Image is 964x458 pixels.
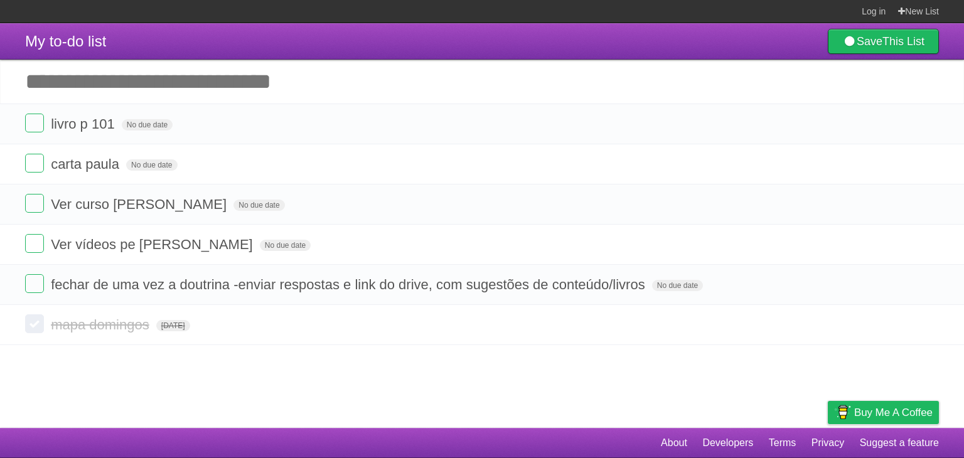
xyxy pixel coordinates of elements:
[828,401,939,424] a: Buy me a coffee
[51,237,256,252] span: Ver vídeos pe [PERSON_NAME]
[25,114,44,132] label: Done
[769,431,796,455] a: Terms
[51,116,118,132] span: livro p 101
[233,200,284,211] span: No due date
[702,431,753,455] a: Developers
[811,431,844,455] a: Privacy
[156,320,190,331] span: [DATE]
[854,402,933,423] span: Buy me a coffee
[25,274,44,293] label: Done
[51,196,230,212] span: Ver curso [PERSON_NAME]
[25,194,44,213] label: Done
[25,154,44,173] label: Done
[25,234,44,253] label: Done
[828,29,939,54] a: SaveThis List
[25,33,106,50] span: My to-do list
[652,280,703,291] span: No due date
[860,431,939,455] a: Suggest a feature
[51,156,122,172] span: carta paula
[25,314,44,333] label: Done
[51,317,153,333] span: mapa domingos
[882,35,924,48] b: This List
[661,431,687,455] a: About
[122,119,173,130] span: No due date
[834,402,851,423] img: Buy me a coffee
[51,277,648,292] span: fechar de uma vez a doutrina -enviar respostas e link do drive, com sugestões de conteúdo/livros
[126,159,177,171] span: No due date
[260,240,311,251] span: No due date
